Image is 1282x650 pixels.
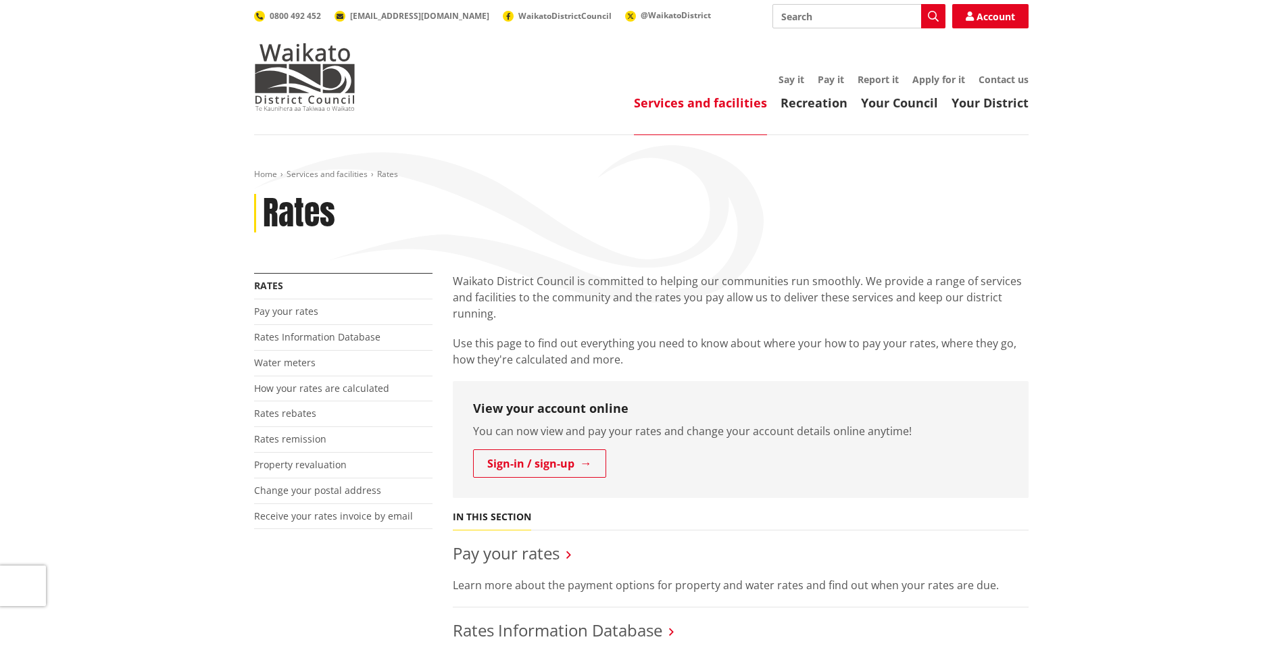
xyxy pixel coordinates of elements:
a: Pay your rates [453,542,560,564]
a: Rates Information Database [254,330,380,343]
a: 0800 492 452 [254,10,321,22]
a: Rates remission [254,432,326,445]
a: Sign-in / sign-up [473,449,606,478]
p: Waikato District Council is committed to helping our communities run smoothly. We provide a range... [453,273,1029,322]
p: Learn more about the payment options for property and water rates and find out when your rates ar... [453,577,1029,593]
a: [EMAIL_ADDRESS][DOMAIN_NAME] [335,10,489,22]
a: Rates Information Database [453,619,662,641]
a: Home [254,168,277,180]
a: How your rates are calculated [254,382,389,395]
a: @WaikatoDistrict [625,9,711,21]
a: Apply for it [912,73,965,86]
img: Waikato District Council - Te Kaunihera aa Takiwaa o Waikato [254,43,355,111]
p: You can now view and pay your rates and change your account details online anytime! [473,423,1008,439]
a: Pay it [818,73,844,86]
a: Rates [254,279,283,292]
p: Use this page to find out everything you need to know about where your how to pay your rates, whe... [453,335,1029,368]
a: Receive your rates invoice by email [254,509,413,522]
h1: Rates [263,194,335,233]
a: Account [952,4,1029,28]
a: Your Council [861,95,938,111]
h3: View your account online [473,401,1008,416]
a: Rates rebates [254,407,316,420]
a: Say it [779,73,804,86]
span: @WaikatoDistrict [641,9,711,21]
a: Pay your rates [254,305,318,318]
span: 0800 492 452 [270,10,321,22]
span: Rates [377,168,398,180]
a: Water meters [254,356,316,369]
a: Recreation [781,95,847,111]
a: Services and facilities [287,168,368,180]
span: WaikatoDistrictCouncil [518,10,612,22]
a: Property revaluation [254,458,347,471]
h5: In this section [453,511,531,523]
span: [EMAIL_ADDRESS][DOMAIN_NAME] [350,10,489,22]
input: Search input [772,4,945,28]
a: Change your postal address [254,484,381,497]
a: Services and facilities [634,95,767,111]
nav: breadcrumb [254,169,1029,180]
a: WaikatoDistrictCouncil [503,10,612,22]
a: Contact us [979,73,1029,86]
a: Report it [858,73,899,86]
a: Your District [952,95,1029,111]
